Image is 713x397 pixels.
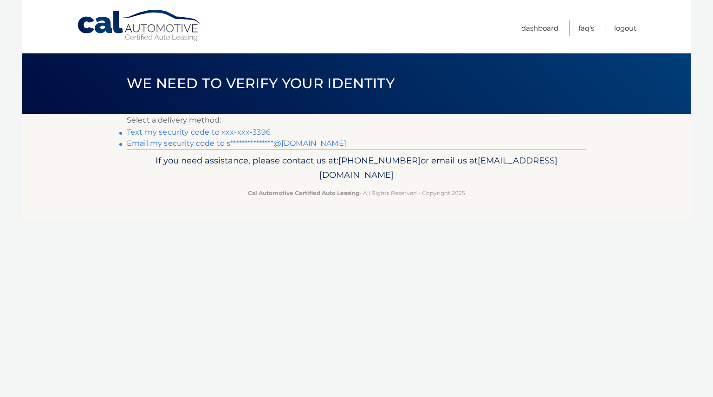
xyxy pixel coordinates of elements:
[338,155,421,166] span: [PHONE_NUMBER]
[521,20,558,36] a: Dashboard
[127,75,395,92] span: We need to verify your identity
[578,20,594,36] a: FAQ's
[127,128,271,137] a: Text my security code to xxx-xxx-3396
[614,20,636,36] a: Logout
[248,189,359,196] strong: Cal Automotive Certified Auto Leasing
[127,114,586,127] p: Select a delivery method:
[133,153,580,183] p: If you need assistance, please contact us at: or email us at
[133,188,580,198] p: - All Rights Reserved - Copyright 2025
[77,9,202,42] a: Cal Automotive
